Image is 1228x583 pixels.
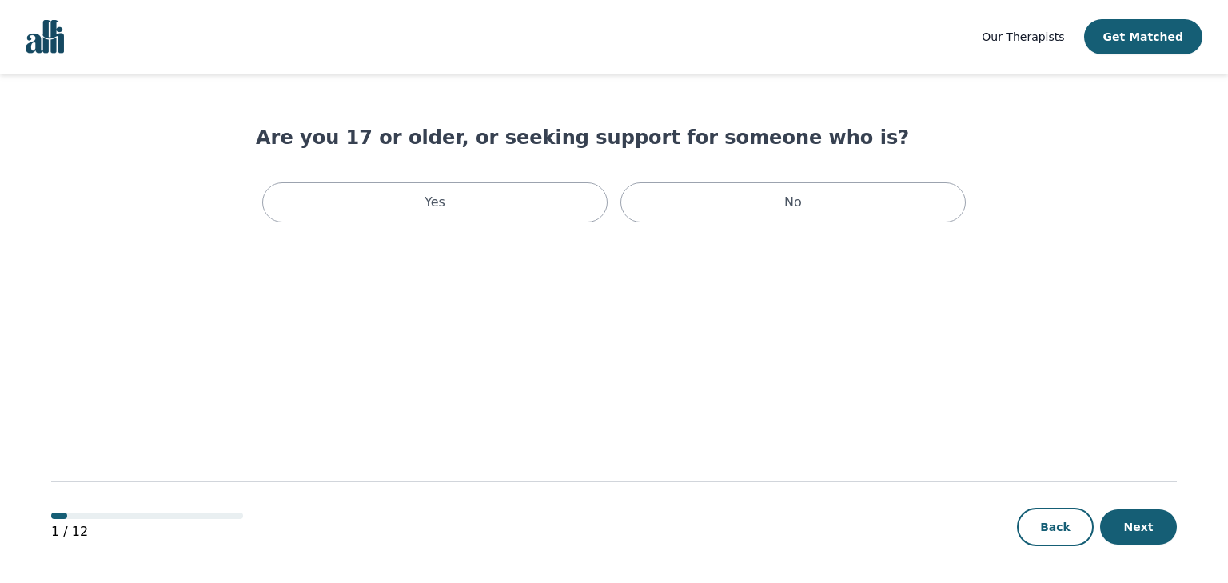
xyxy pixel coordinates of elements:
[425,193,445,212] p: Yes
[256,125,972,150] h1: Are you 17 or older, or seeking support for someone who is?
[26,20,64,54] img: alli logo
[982,27,1064,46] a: Our Therapists
[1100,509,1177,545] button: Next
[982,30,1064,43] span: Our Therapists
[784,193,802,212] p: No
[51,522,243,541] p: 1 / 12
[1084,19,1202,54] button: Get Matched
[1017,508,1094,546] button: Back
